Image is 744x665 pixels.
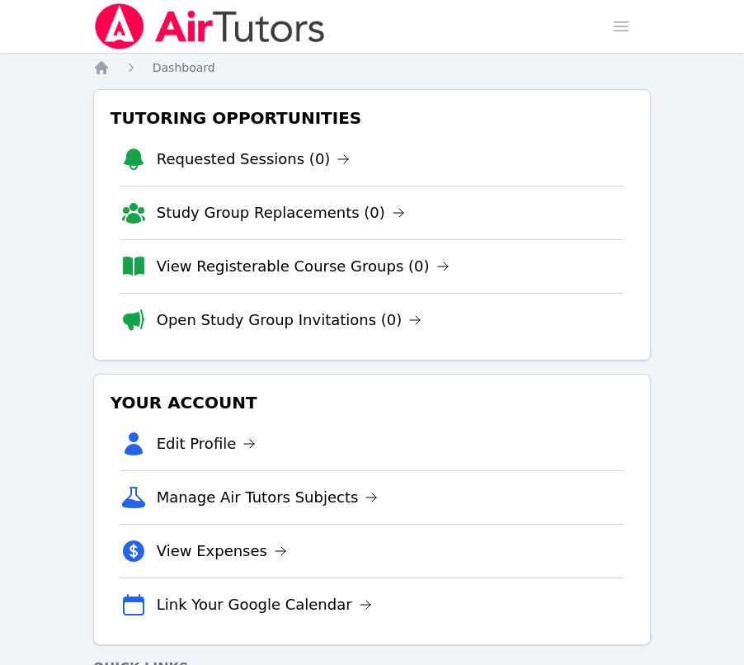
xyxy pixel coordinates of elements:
[93,59,652,76] nav: Breadcrumb
[157,540,287,563] a: View Expenses
[157,148,351,171] a: Requested Sessions (0)
[157,486,379,509] a: Manage Air Tutors Subjects
[157,432,257,455] a: Edit Profile
[153,61,215,74] span: Dashboard
[157,309,422,332] a: Open Study Group Invitations (0)
[157,593,372,616] a: Link Your Google Calendar
[107,388,638,417] h3: Your Account
[107,103,638,133] h3: Tutoring Opportunities
[157,201,405,224] a: Study Group Replacements (0)
[153,59,215,76] a: Dashboard
[157,255,450,278] a: View Registerable Course Groups (0)
[93,3,327,50] img: Air Tutors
